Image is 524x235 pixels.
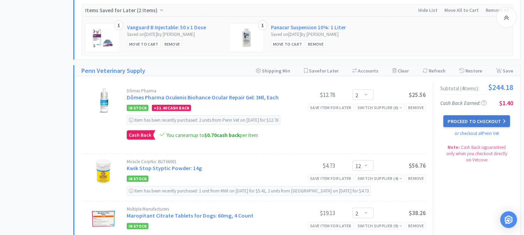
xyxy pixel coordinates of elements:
[271,31,366,38] div: Saved on [DATE] by [PERSON_NAME]
[85,7,159,14] span: Items Saved for Later ( )
[418,7,437,13] span: Hide List
[499,99,513,107] span: $1.40
[115,21,123,30] div: 1
[306,40,326,48] div: Remove
[500,211,517,228] div: Open Intercom Messenger
[81,66,145,76] a: Penn Veterinary Supply
[423,66,445,76] div: Refresh
[409,162,426,169] span: $56.76
[448,144,460,150] strong: Note:
[91,159,116,184] img: d67b20ddedce47c5933b82fa5ae7905f_158076.png
[152,105,191,111] div: + Cash Back
[357,222,402,229] div: Switch Supplier ( 9 )
[127,24,206,31] a: Vanguard B Injectable: 50 x 1 Dose
[236,28,257,48] img: 05dac85d365c44878e09a4738e362bf1_50078.jpeg
[409,209,426,217] span: $38.26
[258,21,267,30] div: 1
[204,132,240,138] strong: cash back
[459,66,482,76] div: Restore
[496,66,513,76] div: Save
[127,40,161,48] div: Move to Cart
[271,40,304,48] div: Move to Cart
[455,130,499,136] a: or checkout at Penn Vet
[271,24,346,31] a: Panacur Suspension 10%: 1 Liter
[406,175,426,182] div: Remove
[392,66,409,76] div: Clear
[127,115,280,125] div: Item has been recently purchased: 2 units from Penn Vet on [DATE] for $12.78
[283,209,335,217] div: $19.13
[353,66,378,76] div: Accounts
[446,144,507,163] span: Cash Back is guaranteed only when you checkout directly on Vetcove
[127,105,148,111] span: In Stock
[127,89,283,93] div: Dômes Pharma
[309,68,339,74] span: Save for Later
[127,131,153,139] span: Cash Back
[440,83,513,91] div: Subtotal ( 4 item s ):
[91,207,116,231] img: ce25c895228343aa998652a6574613ef_586671.png
[127,212,253,219] a: Maropitant Citrate Tablets for Dogs: 60mg, 4 Count
[127,223,148,229] span: In Stock
[156,105,167,111] span: $1.40
[256,66,290,76] div: Shipping Min
[167,132,258,138] span: You can earn up to per item
[283,161,335,170] div: $4.73
[308,175,354,182] div: Save item for later
[127,94,279,101] a: Dômes Pharma Oculenis Biohance Ocular Repair Gel: 3Ml, Each
[127,186,371,196] div: Item has been recently purchased: 1 unit from MWI on [DATE] for $5.41, 2 units from [GEOGRAPHIC_D...
[127,207,283,211] div: Multiple Manufacturers
[308,104,354,111] div: Save item for later
[488,83,513,91] span: $244.18
[139,7,156,14] span: 2 Items
[357,175,402,182] div: Switch Supplier ( 4 )
[444,7,479,13] span: Move All to Cart
[409,91,426,99] span: $25.56
[406,104,426,111] div: Remove
[127,159,283,164] div: Miracle Corp No: BUT66001
[308,222,354,229] div: Save item for later
[283,91,335,99] div: $12.78
[127,31,222,38] div: Saved on [DATE] by [PERSON_NAME]
[486,7,509,13] span: Remove All
[162,40,182,48] div: Remove
[127,176,148,182] span: In Stock
[406,222,426,229] div: Remove
[204,132,217,138] span: $0.70
[440,100,487,106] span: Cash Back Earned :
[91,89,116,113] img: c3895511a9e14feb8eba3be3ddfed563_500514.png
[443,115,510,127] button: Proceed to Checkout
[92,28,113,48] img: 25a20ba161724690ac16152648c7bf14_466144.jpeg
[127,165,202,172] a: Kwik Stop Styptic Powder: 14g
[357,104,402,111] div: Switch Supplier ( 6 )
